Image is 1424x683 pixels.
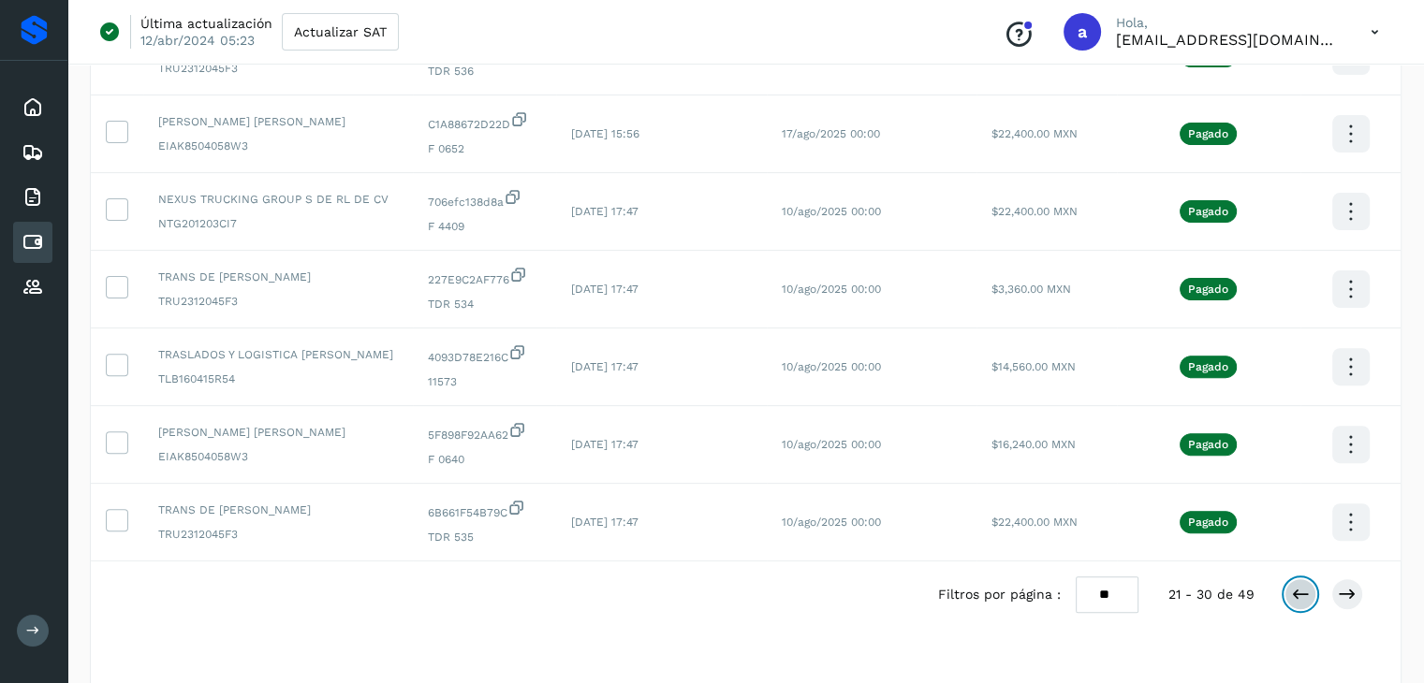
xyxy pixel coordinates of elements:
p: Pagado [1188,438,1228,451]
span: TDR 535 [428,529,541,545]
div: Facturas [13,177,52,218]
span: F 0640 [428,451,541,468]
span: TRANS DE [PERSON_NAME] [158,501,398,518]
span: Actualizar SAT [294,25,387,38]
p: Pagado [1188,127,1228,140]
span: [DATE] 17:47 [571,516,639,529]
span: [DATE] 15:56 [571,127,639,140]
span: $16,240.00 MXN [991,438,1076,451]
span: C1A88672D22D [428,110,541,133]
span: NEXUS TRUCKING GROUP S DE RL DE CV [158,191,398,208]
span: $22,400.00 MXN [991,205,1078,218]
span: 4093D78E216C [428,343,541,366]
span: 10/ago/2025 00:00 [782,360,881,373]
span: 11573 [428,373,541,390]
span: 10/ago/2025 00:00 [782,205,881,218]
p: Última actualización [140,15,272,32]
span: Filtros por página : [938,585,1061,604]
span: TDR 534 [428,296,541,312]
p: Pagado [1188,360,1228,373]
span: $22,400.00 MXN [991,516,1078,529]
span: TRU2312045F3 [158,60,398,77]
span: TRU2312045F3 [158,293,398,310]
div: Inicio [13,87,52,128]
span: 5F898F92AA62 [428,421,541,443]
span: TLB160415R54 [158,371,398,387]
span: NTG201203CI7 [158,215,398,232]
p: Pagado [1188,205,1228,218]
p: 12/abr/2024 05:23 [140,32,255,49]
span: [DATE] 17:47 [571,360,639,373]
button: Actualizar SAT [282,13,399,51]
span: $22,400.00 MXN [991,127,1078,140]
span: 21 - 30 de 49 [1168,585,1255,604]
div: Embarques [13,132,52,173]
p: Hola, [1116,15,1341,31]
span: [DATE] 17:47 [571,283,639,296]
span: F 0652 [428,140,541,157]
span: $14,560.00 MXN [991,360,1076,373]
span: [PERSON_NAME] [PERSON_NAME] [158,113,398,130]
span: EIAK8504058W3 [158,448,398,465]
span: TRU2312045F3 [158,526,398,543]
span: 227E9C2AF776 [428,266,541,288]
span: 10/ago/2025 00:00 [782,438,881,451]
span: 10/ago/2025 00:00 [782,283,881,296]
p: Pagado [1188,283,1228,296]
span: EIAK8504058W3 [158,138,398,154]
span: 17/ago/2025 00:00 [782,127,880,140]
div: Cuentas por pagar [13,222,52,263]
span: [DATE] 17:47 [571,205,639,218]
span: 6B661F54B79C [428,499,541,521]
span: 10/ago/2025 00:00 [782,516,881,529]
span: F 4409 [428,218,541,235]
div: Proveedores [13,267,52,308]
span: TRANS DE [PERSON_NAME] [158,269,398,285]
span: $3,360.00 MXN [991,283,1071,296]
span: [PERSON_NAME] [PERSON_NAME] [158,424,398,441]
span: TRASLADOS Y LOGISTICA [PERSON_NAME] [158,346,398,363]
span: [DATE] 17:47 [571,438,639,451]
p: admon@logicen.com.mx [1116,31,1341,49]
span: 706efc138d8a [428,188,541,211]
p: Pagado [1188,516,1228,529]
span: TDR 536 [428,63,541,80]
